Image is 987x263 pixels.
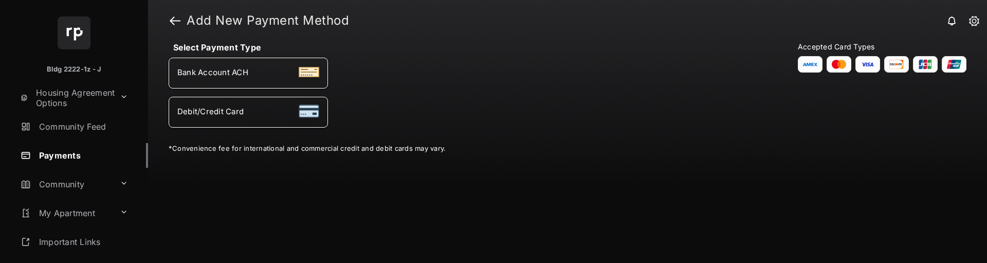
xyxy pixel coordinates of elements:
[169,144,966,154] div: * Convenience fee for international and commercial credit and debit cards may vary.
[58,16,90,49] img: svg+xml;base64,PHN2ZyB4bWxucz0iaHR0cDovL3d3dy53My5vcmcvMjAwMC9zdmciIHdpZHRoPSI2NCIgaGVpZ2h0PSI2NC...
[16,143,148,168] a: Payments
[169,42,687,52] h4: Select Payment Type
[16,172,116,197] a: Community
[187,14,349,27] strong: Add New Payment Method
[177,67,248,77] span: Bank Account ACH
[16,85,116,110] a: Housing Agreement Options
[177,107,244,116] span: Debit/Credit Card
[47,64,102,75] p: Bldg 2222-1z - J
[16,201,116,225] a: My Apartment
[16,230,132,254] a: Important Links
[16,114,148,139] a: Community Feed
[798,42,879,51] span: Accepted Card Types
